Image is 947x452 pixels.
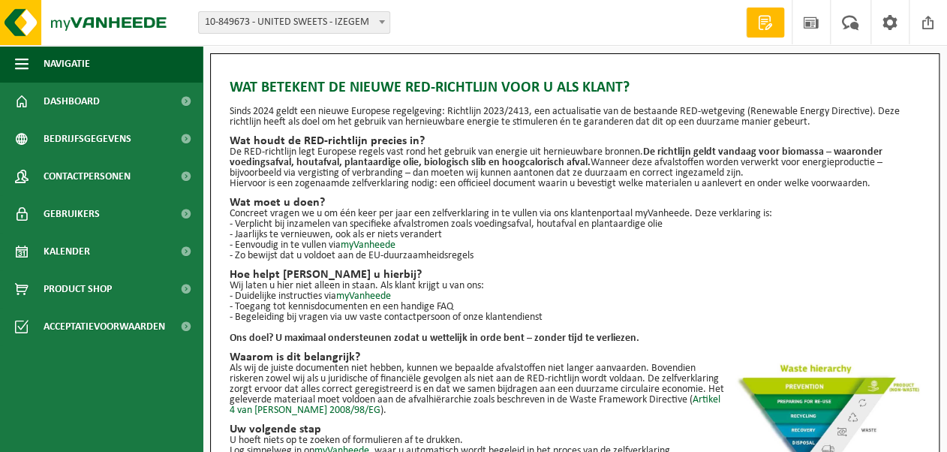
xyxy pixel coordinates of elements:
[230,281,920,291] p: Wij laten u hier niet alleen in staan. Als klant krijgt u van ons:
[199,12,389,33] span: 10-849673 - UNITED SWEETS - IZEGEM
[230,219,920,230] p: - Verplicht bij inzamelen van specifieke afvalstromen zoals voedingsafval, houtafval en plantaard...
[230,394,720,416] a: Artikel 4 van [PERSON_NAME] 2008/98/EG
[230,363,920,416] p: Als wij de juiste documenten niet hebben, kunnen we bepaalde afvalstoffen niet langer aanvaarden....
[44,270,112,308] span: Product Shop
[230,230,920,240] p: - Jaarlijks te vernieuwen, ook als er niets verandert
[230,240,920,251] p: - Eenvoudig in te vullen via
[198,11,390,34] span: 10-849673 - UNITED SWEETS - IZEGEM
[44,233,90,270] span: Kalender
[230,302,920,312] p: - Toegang tot kennisdocumenten en een handige FAQ
[44,45,90,83] span: Navigatie
[230,146,882,168] strong: De richtlijn geldt vandaag voor biomassa – waaronder voedingsafval, houtafval, plantaardige olie,...
[44,158,131,195] span: Contactpersonen
[230,423,920,435] h2: Uw volgende stap
[230,351,920,363] h2: Waarom is dit belangrijk?
[230,333,639,344] strong: Ons doel? U maximaal ondersteunen zodat u wettelijk in orde bent – zonder tijd te verliezen.
[230,251,920,261] p: - Zo bewijst dat u voldoet aan de EU-duurzaamheidsregels
[230,107,920,128] p: Sinds 2024 geldt een nieuwe Europese regelgeving: Richtlijn 2023/2413, een actualisatie van de be...
[336,291,391,302] a: myVanheede
[230,135,920,147] h2: Wat houdt de RED-richtlijn precies in?
[44,195,100,233] span: Gebruikers
[230,147,920,179] p: De RED-richtlijn legt Europese regels vast rond het gebruik van energie uit hernieuwbare bronnen....
[44,83,100,120] span: Dashboard
[230,291,920,302] p: - Duidelijke instructies via
[44,308,165,345] span: Acceptatievoorwaarden
[230,179,920,189] p: Hiervoor is een zogenaamde zelfverklaring nodig: een officieel document waarin u bevestigt welke ...
[230,209,920,219] p: Concreet vragen we u om één keer per jaar een zelfverklaring in te vullen via ons klantenportaal ...
[230,269,920,281] h2: Hoe helpt [PERSON_NAME] u hierbij?
[44,120,131,158] span: Bedrijfsgegevens
[230,77,630,99] span: Wat betekent de nieuwe RED-richtlijn voor u als klant?
[341,240,395,251] a: myVanheede
[230,197,920,209] h2: Wat moet u doen?
[230,312,920,323] p: - Begeleiding bij vragen via uw vaste contactpersoon of onze klantendienst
